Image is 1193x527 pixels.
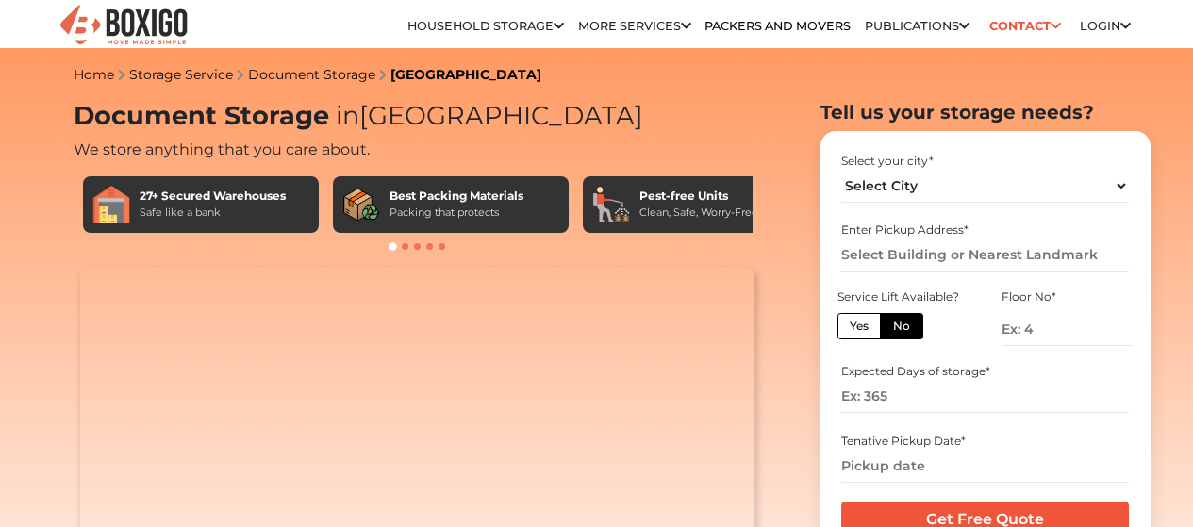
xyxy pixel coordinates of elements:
[704,19,851,33] a: Packers and Movers
[592,186,630,223] img: Pest-free Units
[841,380,1129,413] input: Ex: 365
[880,313,923,339] label: No
[140,188,286,205] div: 27+ Secured Warehouses
[389,205,523,221] div: Packing that protects
[578,19,691,33] a: More services
[336,100,359,131] span: in
[865,19,969,33] a: Publications
[639,205,758,221] div: Clean, Safe, Worry-Free
[841,450,1129,483] input: Pickup date
[129,66,233,83] a: Storage Service
[329,100,643,131] span: [GEOGRAPHIC_DATA]
[841,433,1129,450] div: Tenative Pickup Date
[407,19,564,33] a: Household Storage
[74,140,370,158] span: We store anything that you care about.
[58,3,190,49] img: Boxigo
[841,239,1129,272] input: Select Building or Nearest Landmark
[1002,313,1132,346] input: Ex: 4
[74,101,762,132] h1: Document Storage
[389,188,523,205] div: Best Packing Materials
[342,186,380,223] img: Best Packing Materials
[248,66,375,83] a: Document Storage
[74,66,114,83] a: Home
[841,363,1129,380] div: Expected Days of storage
[92,186,130,223] img: 27+ Secured Warehouses
[837,288,968,305] div: Service Lift Available?
[390,66,541,83] a: [GEOGRAPHIC_DATA]
[841,153,1129,170] div: Select your city
[1002,288,1132,305] div: Floor No
[837,313,881,339] label: Yes
[841,222,1129,239] div: Enter Pickup Address
[639,188,758,205] div: Pest-free Units
[1080,19,1131,33] a: Login
[140,205,286,221] div: Safe like a bank
[820,101,1151,124] h2: Tell us your storage needs?
[983,11,1067,41] a: Contact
